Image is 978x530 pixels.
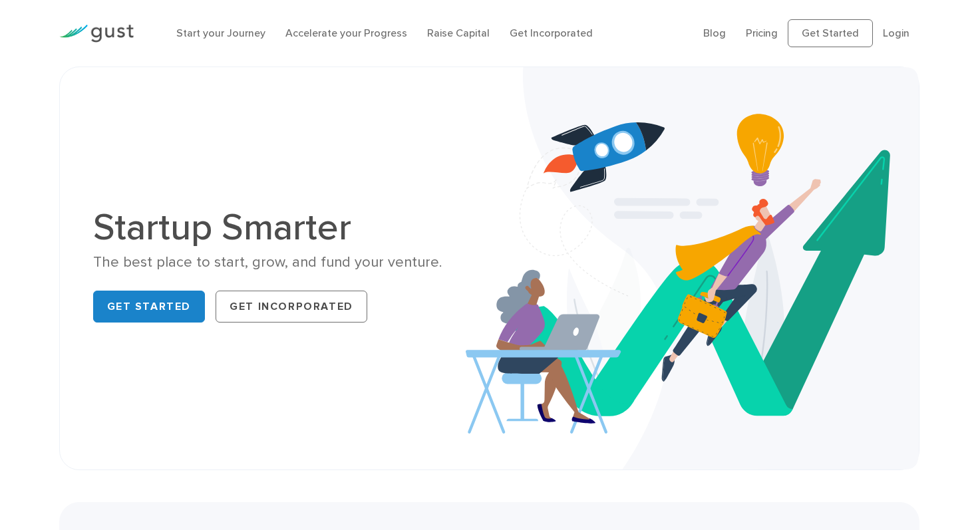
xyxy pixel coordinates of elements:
[883,27,909,39] a: Login
[746,27,778,39] a: Pricing
[788,19,873,47] a: Get Started
[93,209,480,246] h1: Startup Smarter
[427,27,490,39] a: Raise Capital
[510,27,593,39] a: Get Incorporated
[176,27,265,39] a: Start your Journey
[93,291,206,323] a: Get Started
[216,291,367,323] a: Get Incorporated
[59,25,134,43] img: Gust Logo
[285,27,407,39] a: Accelerate your Progress
[93,253,480,272] div: The best place to start, grow, and fund your venture.
[703,27,726,39] a: Blog
[466,67,919,469] img: Startup Smarter Hero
